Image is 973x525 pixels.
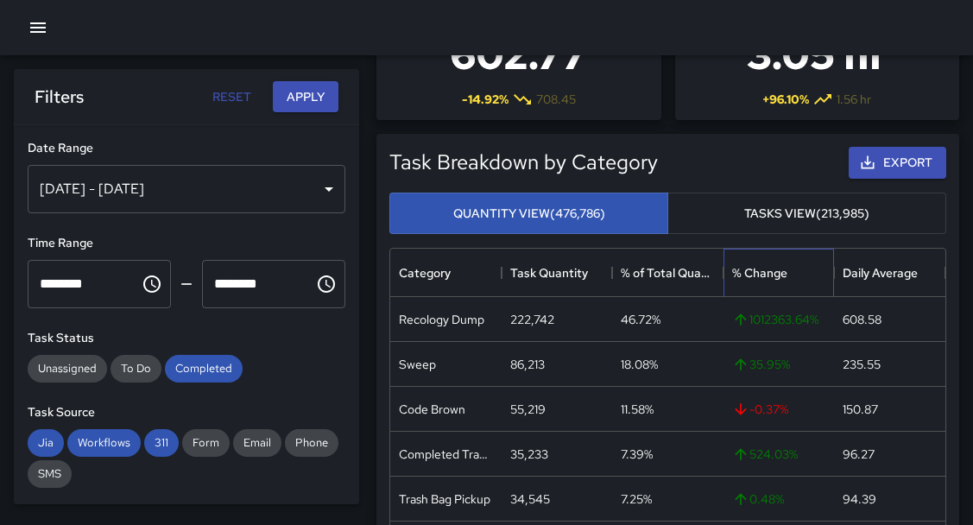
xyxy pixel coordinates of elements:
div: 7.25% [621,490,652,508]
div: [DATE] - [DATE] [28,165,345,213]
div: Task Quantity [502,249,613,297]
span: Jia [28,435,64,450]
span: + 96.10 % [762,91,809,108]
span: SMS [28,466,72,481]
div: 11.58% [621,401,654,418]
div: Category [399,249,451,297]
button: Reset [204,81,259,113]
div: Daily Average [843,249,918,297]
span: 1.56 hr [837,91,871,108]
div: % of Total Quantity [612,249,723,297]
span: Completed [165,361,243,376]
div: 18.08% [621,356,658,373]
span: -0.37 % [732,401,788,418]
div: 222,742 [510,311,554,328]
div: % Change [723,249,835,297]
span: 524.03 % [732,446,798,463]
div: Completed Trash Bags [399,446,493,463]
div: 35,233 [510,446,548,463]
h6: Task Status [28,329,345,348]
span: 0.48 % [732,490,784,508]
div: Code Brown [399,401,465,418]
div: Category [390,249,502,297]
div: 608.58 [843,311,881,328]
h6: Filters [35,83,84,111]
div: 86,213 [510,356,545,373]
div: 94.39 [843,490,876,508]
div: Completed [165,355,243,383]
div: 235.55 [843,356,881,373]
div: % of Total Quantity [621,249,715,297]
span: 35.95 % [732,356,790,373]
div: % Change [732,249,787,297]
div: Task Quantity [510,249,588,297]
div: Email [233,429,281,457]
span: 311 [144,435,179,450]
div: 96.27 [843,446,875,463]
h6: Task Source [28,403,345,422]
span: Phone [285,435,338,450]
button: Choose time, selected time is 12:00 AM [135,267,169,301]
span: 708.45 [536,91,576,108]
button: Export [849,147,946,179]
h6: Time Range [28,234,345,253]
h6: Date Range [28,139,345,158]
div: Recology Dump [399,311,484,328]
button: Quantity View(476,786) [389,193,668,235]
div: 34,545 [510,490,550,508]
div: Trash Bag Pickup [399,490,490,508]
div: Phone [285,429,338,457]
div: SMS [28,460,72,488]
div: 311 [144,429,179,457]
div: Daily Average [834,249,945,297]
div: To Do [111,355,161,383]
div: Workflows [67,429,141,457]
span: -14.92 % [462,91,509,108]
button: Apply [273,81,338,113]
div: Unassigned [28,355,107,383]
div: Sweep [399,356,436,373]
span: 1012363.64 % [732,311,818,328]
div: 46.72% [621,311,660,328]
div: 55,219 [510,401,546,418]
span: Workflows [67,435,141,450]
div: Form [182,429,230,457]
span: To Do [111,361,161,376]
span: Email [233,435,281,450]
div: 150.87 [843,401,878,418]
div: Jia [28,429,64,457]
div: 7.39% [621,446,653,463]
h5: Task Breakdown by Category [389,149,842,176]
span: Form [182,435,230,450]
button: Choose time, selected time is 11:59 PM [309,267,344,301]
button: Tasks View(213,985) [667,193,946,235]
span: Unassigned [28,361,107,376]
